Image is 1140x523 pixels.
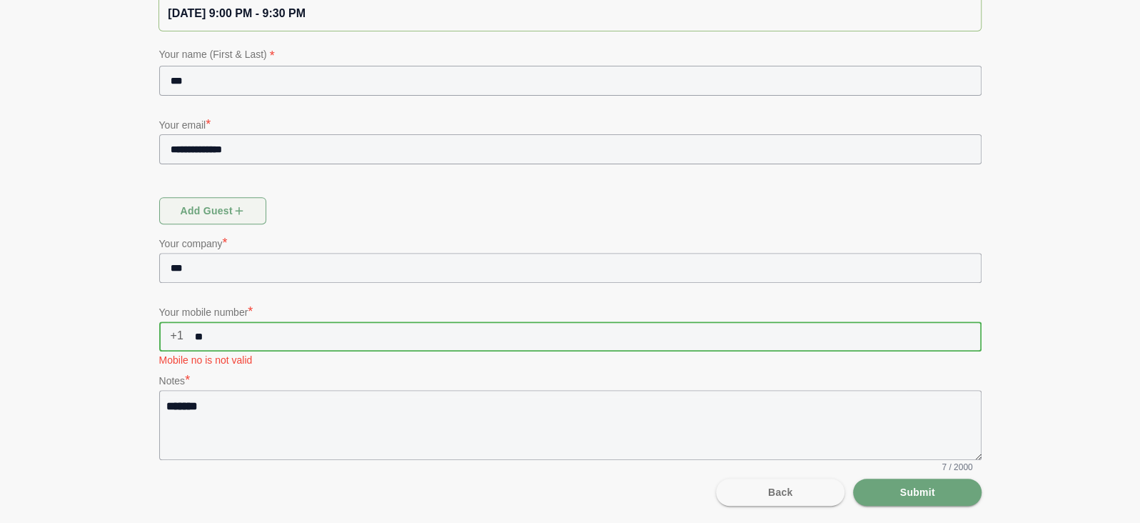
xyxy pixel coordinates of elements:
[767,479,793,506] span: Back
[159,302,982,322] p: Your mobile number
[899,479,934,506] span: Submit
[159,46,982,66] p: Your name (First & Last)
[853,479,982,506] button: Submit
[942,462,972,473] span: 7 / 2000
[159,114,982,134] p: Your email
[179,197,246,224] span: Add guest
[168,5,972,22] div: [DATE] 9:00 PM - 9:30 PM
[159,370,982,390] p: Notes
[159,322,184,350] span: +1
[159,197,266,224] button: Add guest
[716,479,844,506] button: Back
[159,233,982,253] p: Your company
[159,353,982,367] p: Mobile no is not valid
